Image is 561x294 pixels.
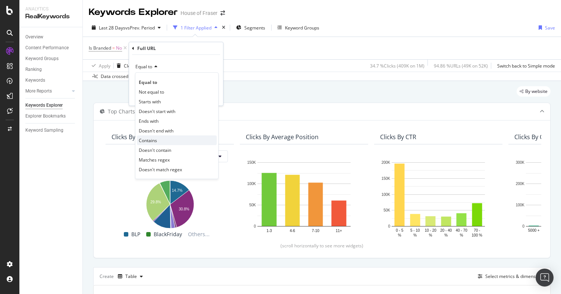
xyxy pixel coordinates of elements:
[25,101,77,109] a: Keywords Explorer
[89,45,111,51] span: Is Branded
[460,233,463,237] text: %
[89,6,178,19] div: Keywords Explorer
[125,274,137,279] div: Table
[434,63,488,69] div: 94.86 % URLs ( 49K on 52K )
[25,44,77,52] a: Content Performance
[413,233,417,237] text: %
[370,63,424,69] div: 34.7 % Clicks ( 409K on 1M )
[410,228,420,232] text: 5 - 10
[246,133,319,141] div: Clicks By Average Position
[25,12,76,21] div: RealKeywords
[25,55,59,63] div: Keyword Groups
[475,272,544,281] button: Select metrics & dimensions
[516,203,525,207] text: 100K
[114,60,135,72] button: Clear
[474,228,480,232] text: 70 -
[172,188,182,193] text: 14.7%
[522,224,524,228] text: 0
[112,133,198,141] div: Clicks By Pagetype_New Level 1
[485,273,544,279] div: Select metrics & dimensions
[181,9,217,17] div: House of Fraser
[101,73,161,80] div: Data crossed with the Crawls
[89,60,110,72] button: Apply
[249,203,256,207] text: 50K
[246,159,362,239] svg: A chart.
[220,10,225,16] div: arrow-right-arrow-left
[100,270,146,282] div: Create
[154,230,182,239] span: BlackFriday
[528,228,540,232] text: 5000 +
[25,87,70,95] a: More Reports
[275,22,322,34] button: Keyword Groups
[244,25,265,31] span: Segments
[456,228,468,232] text: 40 - 70
[137,45,156,51] div: Full URL
[25,126,63,134] div: Keyword Sampling
[25,33,43,41] div: Overview
[247,182,256,186] text: 100K
[233,22,268,34] button: Segments
[285,25,319,31] div: Keyword Groups
[220,24,227,31] div: times
[254,224,256,228] text: 0
[396,228,403,232] text: 0 - 5
[25,126,77,134] a: Keyword Sampling
[25,112,66,120] div: Explorer Bookmarks
[131,230,140,239] span: BLP
[517,86,551,97] div: legacy label
[336,229,342,233] text: 11+
[108,108,135,115] div: Top Charts
[99,63,110,69] div: Apply
[139,147,171,153] span: Doesn't contain
[150,200,161,204] text: 29.8%
[516,182,525,186] text: 200K
[25,76,77,84] a: Keywords
[25,101,63,109] div: Keywords Explorer
[124,63,135,69] div: Clear
[112,45,115,51] span: =
[290,229,295,233] text: 4-6
[497,63,555,69] div: Switch back to Simple mode
[444,233,448,237] text: %
[185,230,213,239] span: Others...
[139,118,159,124] span: Ends with
[312,229,319,233] text: 7-10
[115,270,146,282] button: Table
[398,233,401,237] text: %
[170,22,220,34] button: 1 Filter Applied
[139,89,164,95] span: Not equal to
[25,76,45,84] div: Keywords
[139,98,161,105] span: Starts with
[112,176,228,230] svg: A chart.
[25,66,42,73] div: Ranking
[135,63,152,70] span: Equal to
[99,25,125,31] span: Last 28 Days
[103,243,541,249] div: (scroll horizontally to see more widgets)
[25,44,69,52] div: Content Performance
[536,22,555,34] button: Save
[425,228,437,232] text: 10 - 20
[139,137,157,144] span: Contains
[516,160,525,165] text: 300K
[89,22,164,34] button: Last 28 DaysvsPrev. Period
[380,159,496,239] svg: A chart.
[132,92,156,100] button: Cancel
[116,43,122,53] span: No
[179,207,189,211] text: 30.8%
[139,79,157,85] span: Equal to
[429,233,432,237] text: %
[139,108,175,115] span: Doesn't start with
[525,89,548,94] span: By website
[536,269,554,287] div: Open Intercom Messenger
[25,33,77,41] a: Overview
[139,166,182,173] span: Doesn't match regex
[25,87,52,95] div: More Reports
[380,133,416,141] div: Clicks By CTR
[382,160,391,165] text: 200K
[382,193,391,197] text: 100K
[25,55,77,63] a: Keyword Groups
[25,112,77,120] a: Explorer Bookmarks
